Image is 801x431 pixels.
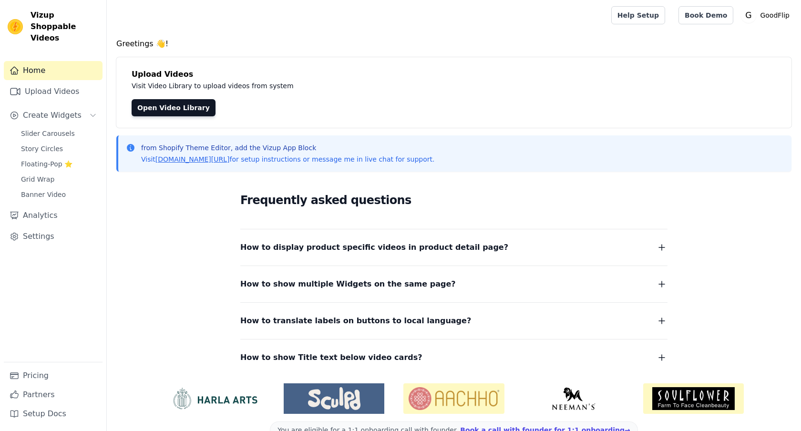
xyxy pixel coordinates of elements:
[132,69,776,80] h4: Upload Videos
[240,277,456,291] span: How to show multiple Widgets on the same page?
[132,99,216,116] a: Open Video Library
[240,241,667,254] button: How to display product specific videos in product detail page?
[756,7,793,24] p: GoodFlip
[240,351,667,364] button: How to show Title text below video cards?
[240,351,422,364] span: How to show Title text below video cards?
[643,383,744,414] img: Soulflower
[240,191,667,210] h2: Frequently asked questions
[15,157,103,171] a: Floating-Pop ⭐
[4,404,103,423] a: Setup Docs
[15,173,103,186] a: Grid Wrap
[284,387,384,410] img: Sculpd US
[4,106,103,125] button: Create Widgets
[240,241,508,254] span: How to display product specific videos in product detail page?
[240,314,667,328] button: How to translate labels on buttons to local language?
[21,190,66,199] span: Banner Video
[21,144,63,154] span: Story Circles
[8,19,23,34] img: Vizup
[403,383,504,414] img: Aachho
[132,80,559,92] p: Visit Video Library to upload videos from system
[4,366,103,385] a: Pricing
[164,387,265,410] img: HarlaArts
[240,277,667,291] button: How to show multiple Widgets on the same page?
[4,227,103,246] a: Settings
[4,385,103,404] a: Partners
[4,82,103,101] a: Upload Videos
[15,188,103,201] a: Banner Video
[141,143,434,153] p: from Shopify Theme Editor, add the Vizup App Block
[746,10,752,20] text: G
[23,110,82,121] span: Create Widgets
[240,314,471,328] span: How to translate labels on buttons to local language?
[155,155,230,163] a: [DOMAIN_NAME][URL]
[741,7,793,24] button: G GoodFlip
[21,159,72,169] span: Floating-Pop ⭐
[678,6,733,24] a: Book Demo
[15,127,103,140] a: Slider Carousels
[611,6,665,24] a: Help Setup
[31,10,99,44] span: Vizup Shoppable Videos
[116,38,791,50] h4: Greetings 👋!
[21,129,75,138] span: Slider Carousels
[15,142,103,155] a: Story Circles
[21,174,54,184] span: Grid Wrap
[524,387,624,410] img: Neeman's
[4,206,103,225] a: Analytics
[4,61,103,80] a: Home
[141,154,434,164] p: Visit for setup instructions or message me in live chat for support.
